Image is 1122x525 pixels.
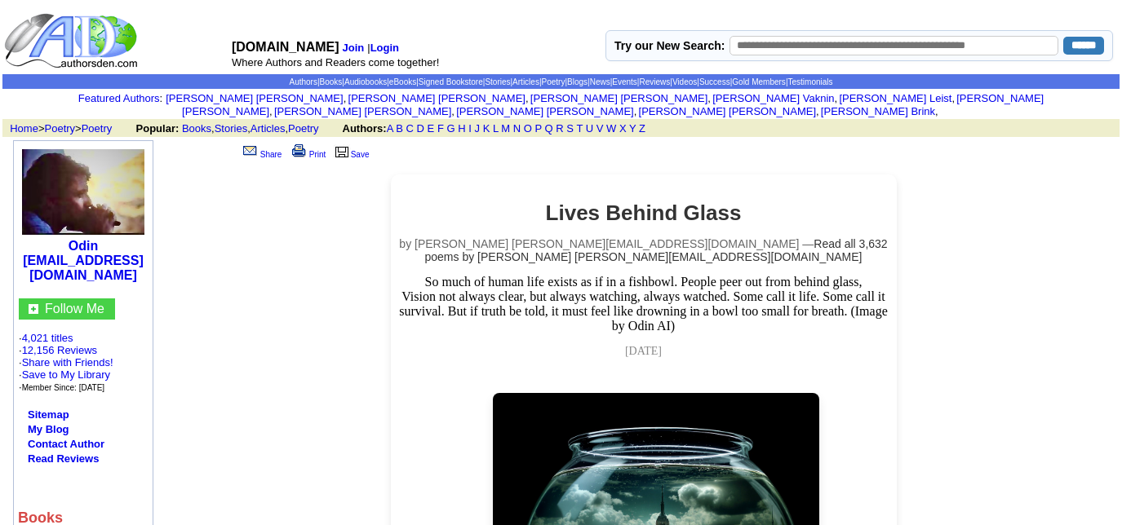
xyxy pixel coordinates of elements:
font: [DOMAIN_NAME] [232,40,339,54]
font: i [529,95,530,104]
b: Authors: [343,122,387,135]
b: Popular: [136,122,180,135]
a: D [417,122,424,135]
a: [PERSON_NAME] Vaknin [712,92,834,104]
a: Save to My Library [22,368,110,381]
a: 4,021 titles [22,332,73,344]
a: Articles [512,77,539,86]
a: Follow Me [45,302,104,315]
font: > > [4,122,133,135]
a: Home [10,122,38,135]
a: Print [289,150,326,159]
a: R [556,122,563,135]
font: : [78,92,162,104]
a: Gold Members [732,77,786,86]
a: 12,156 Reviews [22,344,98,356]
a: O [524,122,532,135]
img: logo_ad.gif [4,12,141,69]
a: M [501,122,510,135]
a: Sitemap [28,408,69,421]
a: Authors [289,77,317,86]
font: i [636,108,638,117]
a: K [483,122,490,135]
a: Blogs [567,77,588,86]
span: | | | | | | | | | | | | | | | [289,77,832,86]
a: I [468,122,472,135]
img: library.gif [333,144,351,157]
a: Odin [EMAIL_ADDRESS][DOMAIN_NAME] [23,239,144,282]
a: Poetry [542,77,565,86]
font: i [346,95,348,104]
a: Share [240,150,282,159]
img: gc.jpg [29,304,38,314]
a: Login [370,42,399,54]
a: [PERSON_NAME] [PERSON_NAME] [348,92,526,104]
font: Where Authors and Readers come together! [232,56,439,68]
a: A [387,122,393,135]
h2: Lives Behind Glass [399,201,889,226]
a: G [446,122,455,135]
a: [PERSON_NAME] Brink [821,105,935,117]
a: Books [320,77,343,86]
a: Read Reviews [28,452,99,465]
a: [PERSON_NAME] [PERSON_NAME] [639,105,816,117]
a: Stories [215,122,247,135]
font: i [938,108,940,117]
a: E [428,122,435,135]
a: W [606,122,616,135]
a: [PERSON_NAME] [PERSON_NAME] [530,92,707,104]
a: [PERSON_NAME] [PERSON_NAME] [456,105,633,117]
a: [PERSON_NAME] [PERSON_NAME] [182,92,1044,117]
font: · · [19,332,113,393]
a: F [437,122,444,135]
a: V [596,122,604,135]
font: i [273,108,274,117]
a: S [566,122,574,135]
img: 88864.jpg [22,149,144,235]
a: Poetry [288,122,319,135]
a: Success [699,77,730,86]
a: Articles [251,122,286,135]
a: X [619,122,627,135]
a: Testimonials [787,77,832,86]
a: Videos [672,77,697,86]
a: T [576,122,583,135]
a: Share with Friends! [22,356,113,368]
p: by [PERSON_NAME] [PERSON_NAME][EMAIL_ADDRESS][DOMAIN_NAME] — [399,237,889,263]
a: Poetry [82,122,113,135]
a: Signed Bookstore [419,77,483,86]
font: i [837,95,839,104]
a: Contact Author [28,438,104,450]
a: Audiobooks [344,77,387,86]
a: Read all 3,632 poems by [PERSON_NAME] [PERSON_NAME][EMAIL_ADDRESS][DOMAIN_NAME] [424,237,887,263]
font: , , , , , , , , , , [166,92,1044,117]
a: Poetry [45,122,76,135]
a: Books [182,122,211,135]
a: Events [612,77,637,86]
a: eBooks [389,77,416,86]
a: H [458,122,465,135]
a: P [535,122,542,135]
a: [PERSON_NAME] Leist [839,92,951,104]
a: Z [639,122,645,135]
img: print.gif [292,144,306,157]
p: [DATE] [399,345,889,358]
a: Reviews [639,77,670,86]
a: C [406,122,414,135]
font: | [367,42,401,54]
a: J [475,122,481,135]
font: i [455,108,456,117]
label: Try our New Search: [614,39,725,52]
font: Member Since: [DATE] [22,383,105,392]
a: B [396,122,403,135]
a: My Blog [28,423,69,435]
a: Stories [485,77,510,86]
a: News [590,77,610,86]
font: i [955,95,956,104]
a: Q [545,122,553,135]
a: N [513,122,521,135]
font: i [711,95,712,104]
